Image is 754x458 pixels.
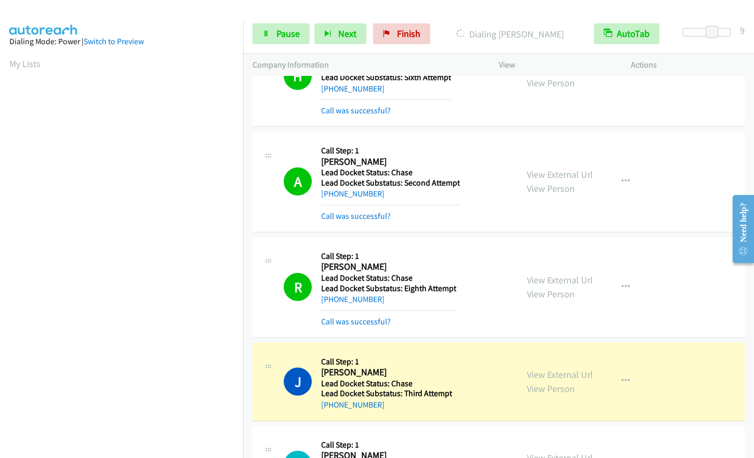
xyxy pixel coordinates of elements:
[321,72,451,83] h5: Lead Docket Substatus: Sixth Attempt
[321,106,391,115] a: Call was successful?
[321,317,391,326] a: Call was successful?
[321,388,452,399] h5: Lead Docket Substatus: Third Attempt
[321,211,391,221] a: Call was successful?
[321,367,452,378] h2: [PERSON_NAME]
[321,167,460,178] h5: Lead Docket Status: Chase
[321,294,385,304] a: [PHONE_NUMBER]
[321,84,385,94] a: [PHONE_NUMBER]
[321,261,456,273] h2: [PERSON_NAME]
[253,59,480,71] p: Company Information
[321,273,456,283] h5: Lead Docket Status: Chase
[527,369,593,381] a: View External Url
[499,59,613,71] p: View
[527,288,575,300] a: View Person
[373,23,430,44] a: Finish
[321,400,385,410] a: [PHONE_NUMBER]
[397,28,420,40] span: Finish
[9,58,41,70] a: My Lists
[527,274,593,286] a: View External Url
[594,23,659,44] button: AutoTab
[444,27,575,41] p: Dialing [PERSON_NAME]
[321,357,452,367] h5: Call Step: 1
[321,189,385,199] a: [PHONE_NUMBER]
[276,28,300,40] span: Pause
[527,168,593,180] a: View External Url
[9,35,234,48] div: Dialing Mode: Power |
[321,251,456,261] h5: Call Step: 1
[527,383,575,395] a: View Person
[284,62,312,90] h1: H
[253,23,310,44] a: Pause
[740,23,745,37] div: 9
[321,440,460,450] h5: Call Step: 1
[284,167,312,195] h1: A
[314,23,366,44] button: Next
[284,368,312,396] h1: J
[321,283,456,294] h5: Lead Docket Substatus: Eighth Attempt
[321,378,452,389] h5: Lead Docket Status: Chase
[527,182,575,194] a: View Person
[527,77,575,89] a: View Person
[321,178,460,188] h5: Lead Docket Substatus: Second Attempt
[338,28,356,40] span: Next
[321,146,460,156] h5: Call Step: 1
[724,188,754,270] iframe: Resource Center
[321,156,460,168] h2: [PERSON_NAME]
[84,36,144,46] a: Switch to Preview
[631,59,745,71] p: Actions
[284,273,312,301] h1: R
